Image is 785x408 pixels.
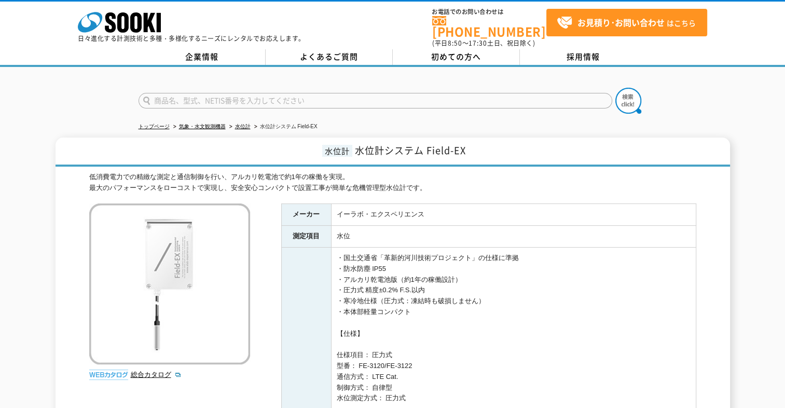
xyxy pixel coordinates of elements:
[139,124,170,129] a: トップページ
[322,145,352,157] span: 水位計
[432,9,546,15] span: お電話でのお問い合わせは
[131,371,182,378] a: 総合カタログ
[355,143,466,157] span: 水位計システム Field-EX
[252,121,318,132] li: 水位計システム Field-EX
[139,93,612,108] input: 商品名、型式、NETIS番号を入力してください
[266,49,393,65] a: よくあるご質問
[432,16,546,37] a: [PHONE_NUMBER]
[615,88,641,114] img: btn_search.png
[281,226,331,248] th: 測定項目
[431,51,481,62] span: 初めての方へ
[331,226,696,248] td: 水位
[331,204,696,226] td: イーラボ・エクスペリエンス
[89,370,128,380] img: webカタログ
[393,49,520,65] a: 初めての方へ
[546,9,707,36] a: お見積り･お問い合わせはこちら
[577,16,665,29] strong: お見積り･お問い合わせ
[179,124,226,129] a: 気象・水文観測機器
[469,38,487,48] span: 17:30
[139,49,266,65] a: 企業情報
[448,38,462,48] span: 8:50
[557,15,696,31] span: はこちら
[281,204,331,226] th: メーカー
[89,203,250,364] img: 水位計システム Field-EX
[235,124,251,129] a: 水位計
[520,49,647,65] a: 採用情報
[89,172,696,194] div: 低消費電力での精緻な測定と通信制御を行い、アルカリ乾電池で約1年の稼働を実現。 最大のパフォーマンスをローコストで実現し、安全安心コンパクトで設置工事が簡単な危機管理型水位計です。
[78,35,305,42] p: 日々進化する計測技術と多種・多様化するニーズにレンタルでお応えします。
[432,38,535,48] span: (平日 ～ 土日、祝日除く)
